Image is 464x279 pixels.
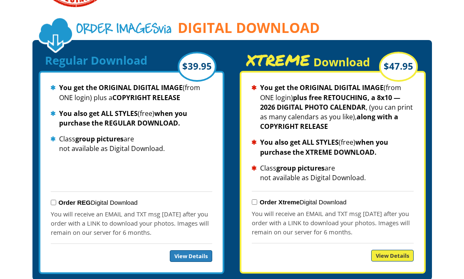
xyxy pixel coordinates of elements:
[59,199,91,206] strong: Order REG
[260,138,339,147] strong: You also get ALL STYLES
[276,163,325,173] strong: group pictures
[252,138,413,157] li: (free)
[75,134,124,143] strong: group pictures
[59,109,187,128] strong: when you purchase the REGULAR DOWNLOAD.
[252,83,413,131] li: (from ONE login) , (you can print as many calendars as you like),
[260,138,388,156] strong: when you purchase the XTREME DOWNLOAD.
[112,93,180,102] strong: COPYRIGHT RELEASE
[45,53,147,68] span: Regular Download
[260,199,300,206] strong: Order Xtreme
[170,250,212,262] a: View Details
[260,83,384,92] strong: You get the ORIGINAL DIGITAL IMAGE
[59,199,138,206] label: Digital Download
[379,52,418,82] div: $47.95
[51,83,212,102] li: (from ONE login) plus a
[260,199,346,206] label: Digital Download
[76,22,171,38] span: via
[178,20,320,35] span: DIGITAL DOWNLOAD
[59,83,183,92] strong: You get the ORIGINAL DIGITAL IMAGE
[178,52,216,82] div: $39.95
[246,54,310,66] span: XTREME
[51,134,212,153] li: Class are not available as Digital Download.
[313,54,370,70] span: Download
[252,163,413,183] li: Class are not available as Digital Download.
[51,109,212,128] li: (free)
[260,93,400,112] strong: plus free RETOUCHING, a 8x10 — 2026 DIGITAL PHOTO CALENDAR
[260,112,398,131] strong: along with a COPYRIGHT RELEASE
[371,250,414,261] a: View Details
[252,209,413,236] p: You will receive an EMAIL and TXT msg [DATE] after you order with a LINK to download your photos....
[51,209,212,237] p: You will receive an EMAIL and TXT msg [DATE] after you order with a LINK to download your photos....
[59,109,138,118] strong: You also get ALL STYLES
[76,23,159,37] span: Order Images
